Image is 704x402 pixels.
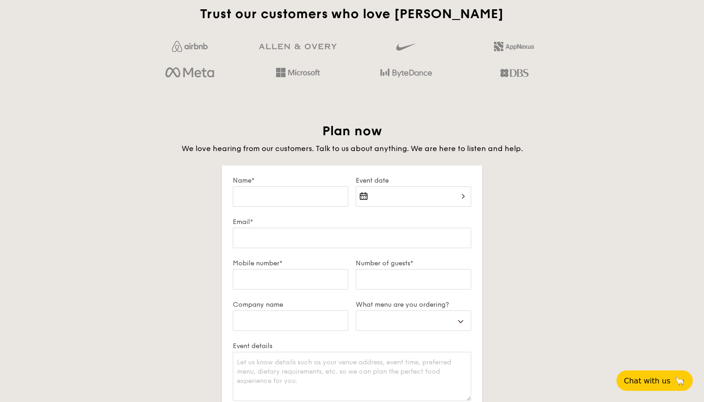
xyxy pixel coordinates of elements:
[233,177,348,185] label: Name*
[624,376,670,385] span: Chat with us
[165,65,214,81] img: meta.d311700b.png
[494,42,534,51] img: 2L6uqdT+6BmeAFDfWP11wfMG223fXktMZIL+i+lTG25h0NjUBKOYhdW2Kn6T+C0Q7bASH2i+1JIsIulPLIv5Ss6l0e291fRVW...
[396,39,416,55] img: gdlseuq06himwAAAABJRU5ErkJggg==
[322,123,382,139] span: Plan now
[172,41,208,52] img: Jf4Dw0UUCKFd4aYAAAAASUVORK5CYII=
[233,301,348,309] label: Company name
[356,301,471,309] label: What menu are you ordering?
[233,218,471,226] label: Email*
[259,44,337,50] img: GRg3jHAAAAABJRU5ErkJggg==
[356,177,471,185] label: Event date
[674,376,685,386] span: 🦙
[356,259,471,267] label: Number of guests*
[380,65,432,81] img: bytedance.dc5c0c88.png
[276,68,320,77] img: Hd4TfVa7bNwuIo1gAAAAASUVORK5CYII=
[233,342,471,350] label: Event details
[500,65,528,81] img: dbs.a5bdd427.png
[233,352,471,401] textarea: Let us know details such as your venue address, event time, preferred menu, dietary requirements,...
[233,259,348,267] label: Mobile number*
[616,370,693,391] button: Chat with us🦙
[182,144,523,153] span: We love hearing from our customers. Talk to us about anything. We are here to listen and help.
[139,6,564,22] h2: Trust our customers who love [PERSON_NAME]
